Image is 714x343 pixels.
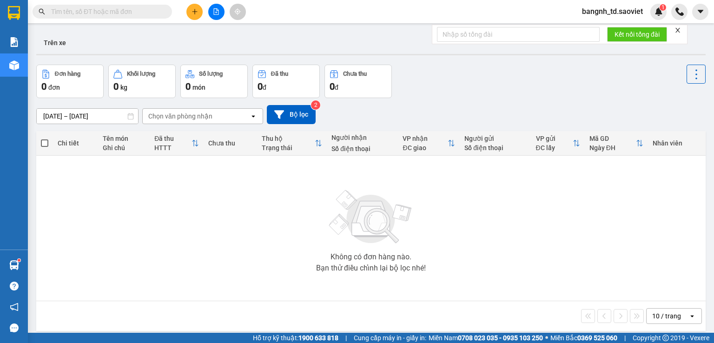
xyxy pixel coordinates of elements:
img: logo-vxr [8,6,20,20]
img: phone-icon [675,7,684,16]
span: close [674,27,681,33]
span: file-add [213,8,219,15]
svg: open [688,312,696,320]
span: message [10,323,19,332]
div: Mã GD [589,135,636,142]
span: ⚪️ [545,336,548,340]
div: Người gửi [464,135,526,142]
div: VP gửi [536,135,573,142]
div: Bạn thử điều chỉnh lại bộ lọc nhé! [316,264,426,272]
span: đ [263,84,266,91]
div: ĐC lấy [536,144,573,152]
span: | [345,333,347,343]
span: 0 [258,81,263,92]
div: Số điện thoại [464,144,526,152]
th: Toggle SortBy [531,131,585,156]
div: Đã thu [154,135,191,142]
div: Đơn hàng [55,71,80,77]
strong: 0369 525 060 [577,334,617,342]
img: icon-new-feature [654,7,663,16]
button: caret-down [692,4,708,20]
span: 0 [41,81,46,92]
div: Số điện thoại [331,145,393,152]
span: đ [335,84,338,91]
img: warehouse-icon [9,260,19,270]
span: 0 [330,81,335,92]
input: Select a date range. [37,109,138,124]
span: món [192,84,205,91]
button: file-add [208,4,225,20]
div: Trạng thái [262,144,315,152]
div: HTTT [154,144,191,152]
th: Toggle SortBy [585,131,648,156]
input: Nhập số tổng đài [437,27,600,42]
span: | [624,333,626,343]
span: Cung cấp máy in - giấy in: [354,333,426,343]
button: plus [186,4,203,20]
button: Đơn hàng0đơn [36,65,104,98]
span: plus [192,8,198,15]
sup: 2 [311,100,320,110]
span: search [39,8,45,15]
span: 0 [185,81,191,92]
span: 0 [113,81,119,92]
div: VP nhận [403,135,448,142]
div: Nhân viên [653,139,701,147]
div: Người nhận [331,134,393,141]
div: Đã thu [271,71,288,77]
div: Số lượng [199,71,223,77]
div: Ghi chú [103,144,145,152]
span: question-circle [10,282,19,290]
button: Chưa thu0đ [324,65,392,98]
button: Số lượng0món [180,65,248,98]
span: Hỗ trợ kỹ thuật: [253,333,338,343]
button: Trên xe [36,32,73,54]
span: đơn [48,84,60,91]
div: Thu hộ [262,135,315,142]
th: Toggle SortBy [398,131,460,156]
img: solution-icon [9,37,19,47]
th: Toggle SortBy [257,131,327,156]
div: Chọn văn phòng nhận [148,112,212,121]
input: Tìm tên, số ĐT hoặc mã đơn [51,7,161,17]
span: Miền Nam [429,333,543,343]
span: aim [234,8,241,15]
span: copyright [662,335,669,341]
button: Đã thu0đ [252,65,320,98]
div: Không có đơn hàng nào. [331,253,411,261]
div: 10 / trang [652,311,681,321]
div: Chi tiết [58,139,93,147]
strong: 0708 023 035 - 0935 103 250 [458,334,543,342]
sup: 1 [18,259,20,262]
div: Chưa thu [208,139,252,147]
button: Khối lượng0kg [108,65,176,98]
img: svg+xml;base64,PHN2ZyBjbGFzcz0ibGlzdC1wbHVnX19zdmciIHhtbG5zPSJodHRwOi8vd3d3LnczLm9yZy8yMDAwL3N2Zy... [324,185,417,250]
button: Bộ lọc [267,105,316,124]
div: Tên món [103,135,145,142]
span: caret-down [696,7,705,16]
span: notification [10,303,19,311]
span: 1 [661,4,664,11]
span: bangnh_td.saoviet [575,6,650,17]
div: Ngày ĐH [589,144,636,152]
strong: 1900 633 818 [298,334,338,342]
span: kg [120,84,127,91]
sup: 1 [660,4,666,11]
div: Chưa thu [343,71,367,77]
span: Miền Bắc [550,333,617,343]
div: ĐC giao [403,144,448,152]
button: Kết nối tổng đài [607,27,667,42]
span: Kết nối tổng đài [615,29,660,40]
img: warehouse-icon [9,60,19,70]
th: Toggle SortBy [150,131,203,156]
button: aim [230,4,246,20]
div: Khối lượng [127,71,155,77]
svg: open [250,112,257,120]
